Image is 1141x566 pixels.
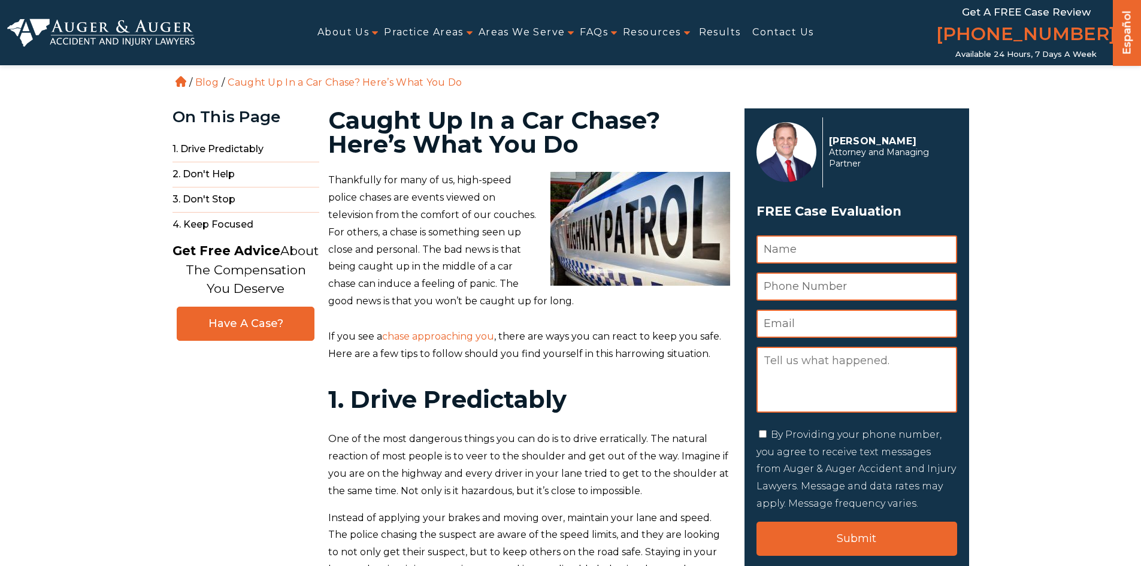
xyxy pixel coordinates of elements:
a: chase approaching you [382,331,494,342]
span: Attorney and Managing Partner [829,147,951,170]
span: FREE Case Evaluation [756,200,957,223]
h1: Caught Up In a Car Chase? Here’s What You Do [328,108,730,156]
input: Email [756,310,957,338]
a: About Us [317,19,369,46]
p: One of the most dangerous things you can do is to drive erratically. The natural reaction of most... [328,431,730,500]
span: 1. Drive Predictably [172,137,319,162]
a: Resources [623,19,681,46]
a: Results [699,19,741,46]
li: Caught Up In a Car Chase? Here’s What You Do [225,77,465,88]
a: Have A Case? [177,307,314,341]
a: Contact Us [752,19,813,46]
p: If you see a , there are ways you can react to keep you safe. Here are a few tips to follow shoul... [328,328,730,363]
p: [PERSON_NAME] [829,135,951,147]
span: Have A Case? [189,317,302,331]
span: 2. Don't Help [172,162,319,187]
a: Blog [195,77,219,88]
img: Herbert Auger [756,122,816,182]
label: By Providing your phone number, you agree to receive text messages from Auger & Auger Accident an... [756,429,956,509]
a: Home [175,76,186,87]
strong: Get Free Advice [172,243,280,258]
span: 3. Don't Stop [172,187,319,213]
strong: 1. Drive Predictably [328,385,567,414]
a: Practice Areas [384,19,464,46]
span: 4. Keep Focused [172,213,319,237]
img: Auger & Auger Accident and Injury Lawyers Logo [7,19,195,47]
input: Submit [756,522,957,556]
a: Areas We Serve [479,19,565,46]
p: Thankfully for many of us, high-speed police chases are events viewed on television from the comf... [328,172,730,310]
a: [PHONE_NUMBER] [936,21,1116,50]
span: Available 24 Hours, 7 Days a Week [955,50,1097,59]
span: Get a FREE Case Review [962,6,1091,18]
input: Phone Number [756,273,957,301]
a: FAQs [580,19,608,46]
img: highway police car [550,172,730,286]
p: About The Compensation You Deserve [172,241,319,298]
div: On This Page [172,108,319,126]
input: Name [756,235,957,264]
